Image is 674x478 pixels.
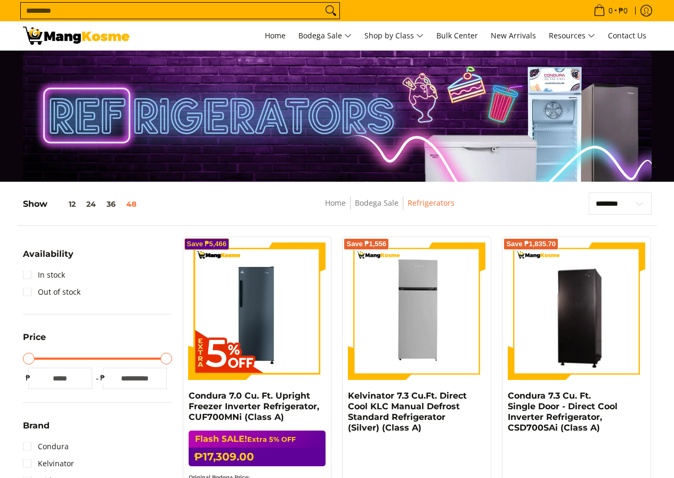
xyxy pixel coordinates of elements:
a: Condura 7.3 Cu. Ft. Single Door - Direct Cool Inverter Refrigerator, CSD700SAi (Class A) [508,391,618,433]
a: Contact Us [603,21,652,50]
button: 36 [101,200,121,208]
span: Shop by Class [364,29,424,43]
a: Kelvinator [23,455,74,472]
button: 24 [81,200,101,208]
span: Save ₱5,466 [187,241,227,247]
summary: Open [23,250,74,266]
summary: Open [23,422,50,438]
summary: Open [23,333,46,350]
span: New Arrivals [491,30,536,40]
span: Save ₱1,556 [346,241,386,247]
nav: Breadcrumbs [247,197,532,221]
img: Kelvinator 7.3 Cu.Ft. Direct Cool KLC Manual Defrost Standard Refrigerator (Silver) (Class A) [348,242,485,380]
img: Bodega Sale Refrigerator l Mang Kosme: Home Appliances Warehouse Sale [23,27,129,45]
a: In stock [23,266,65,283]
a: Resources [543,21,600,50]
span: Home [265,30,286,40]
a: Condura 7.0 Cu. Ft. Upright Freezer Inverter Refrigerator, CUF700MNi (Class A) [189,391,319,422]
a: Kelvinator 7.3 Cu.Ft. Direct Cool KLC Manual Defrost Standard Refrigerator (Silver) (Class A) [348,391,467,433]
span: Price [23,333,46,342]
a: Shop by Class [359,21,429,50]
span: Availability [23,250,74,258]
a: Bodega Sale [355,198,399,208]
a: New Arrivals [485,21,541,50]
span: Brand [23,422,50,430]
h5: Show [23,199,142,209]
span: Bulk Center [436,30,478,40]
span: Bodega Sale [298,29,352,43]
a: Home [259,21,291,50]
button: Search [322,3,339,19]
a: Condura [23,438,69,455]
a: Home [325,198,346,208]
span: Contact Us [608,30,646,40]
img: Condura 7.0 Cu. Ft. Upright Freezer Inverter Refrigerator, CUF700MNi (Class A) [189,242,326,380]
button: 48 [121,200,142,208]
span: Save ₱1,835.70 [506,241,556,247]
a: Bodega Sale [293,21,357,50]
span: ₱ [23,372,34,383]
nav: Main Menu [140,21,652,50]
span: 0 [607,7,614,14]
span: ₱0 [617,7,629,14]
a: Refrigerators [408,198,454,208]
a: Out of stock [23,283,80,301]
h6: ₱17,309.00 [189,448,326,466]
span: Resources [549,29,595,43]
span: • [590,5,631,17]
img: Condura 7.3 Cu. Ft. Single Door - Direct Cool Inverter Refrigerator, CSD700SAi (Class A) [508,244,645,378]
a: Bulk Center [431,21,483,50]
button: 12 [47,200,81,208]
span: ₱ [98,372,108,383]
